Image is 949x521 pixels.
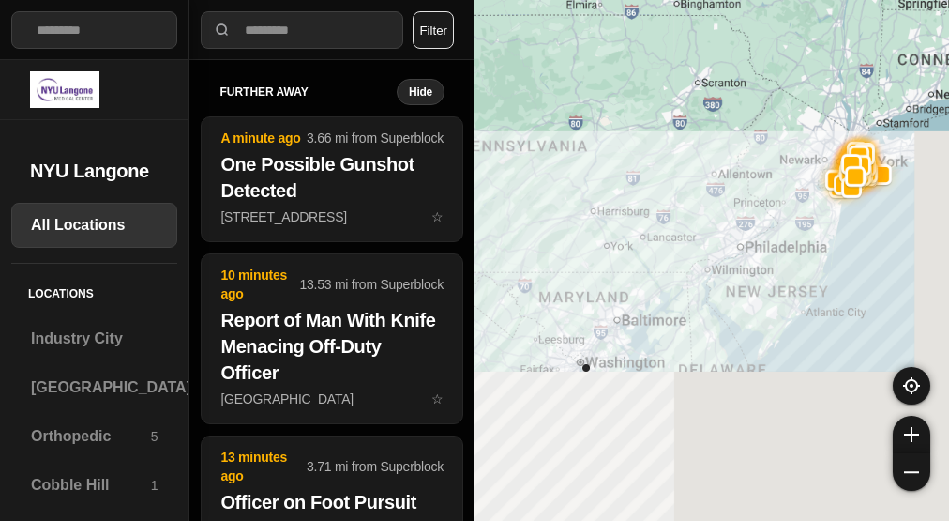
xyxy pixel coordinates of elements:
a: Industry City [11,316,177,361]
h3: [GEOGRAPHIC_DATA] [31,376,191,399]
button: Filter [413,11,454,49]
button: zoom-in [893,416,930,453]
p: [GEOGRAPHIC_DATA] [220,390,444,408]
button: zoom-out [893,453,930,491]
p: 3.66 mi from Superblock [307,129,444,147]
h3: Orthopedic [31,425,151,448]
h2: NYU Langone [30,158,158,184]
p: 13 minutes ago [220,448,307,485]
a: Orthopedic5 [11,414,177,459]
img: zoom-in [904,427,919,442]
h5: further away [219,84,397,100]
button: recenter [893,367,930,405]
p: 5 [151,427,158,446]
button: Hide [397,79,444,105]
p: 3.71 mi from Superblock [307,457,444,476]
small: Hide [409,84,432,100]
p: A minute ago [220,129,307,147]
p: 13.53 mi from Superblock [299,275,444,294]
img: logo [30,71,99,108]
a: 10 minutes ago13.53 mi from SuperblockReport of Man With Knife Menacing Off-Duty Officer[GEOGRAPH... [201,391,463,406]
a: All Locations [11,203,177,248]
img: zoom-out [904,465,919,480]
h5: Locations [11,264,177,316]
span: star [431,209,444,224]
a: [GEOGRAPHIC_DATA] [11,365,177,410]
a: A minute ago3.66 mi from SuperblockOne Possible Gunshot Detected[STREET_ADDRESS]star [201,208,463,224]
img: recenter [903,377,920,394]
p: 10 minutes ago [220,266,299,303]
h2: Report of Man With Knife Menacing Off-Duty Officer [220,307,444,386]
h3: Cobble Hill [31,474,151,497]
h2: One Possible Gunshot Detected [220,151,444,204]
button: 10 minutes ago13.53 mi from SuperblockReport of Man With Knife Menacing Off-Duty Officer[GEOGRAPH... [201,253,463,424]
span: star [431,391,444,406]
h3: All Locations [31,214,158,237]
h3: Industry City [31,328,158,350]
img: search [213,21,232,39]
a: Cobble Hill1 [11,463,177,508]
button: A minute ago3.66 mi from SuperblockOne Possible Gunshot Detected[STREET_ADDRESS]star [201,116,463,242]
p: [STREET_ADDRESS] [220,207,444,226]
p: 1 [151,476,158,495]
